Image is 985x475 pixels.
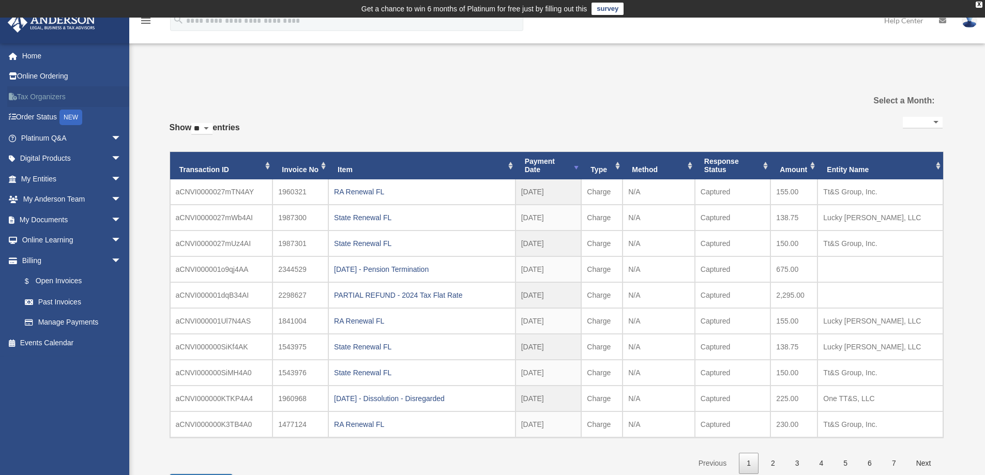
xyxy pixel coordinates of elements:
[908,453,939,474] a: Next
[581,360,623,386] td: Charge
[623,152,695,180] th: Method: activate to sort column ascending
[581,256,623,282] td: Charge
[770,256,817,282] td: 675.00
[695,231,771,256] td: Captured
[623,282,695,308] td: N/A
[516,205,582,231] td: [DATE]
[623,360,695,386] td: N/A
[770,386,817,411] td: 225.00
[770,282,817,308] td: 2,295.00
[7,230,137,251] a: Online Learningarrow_drop_down
[334,262,510,277] div: [DATE] - Pension Termination
[623,386,695,411] td: N/A
[581,231,623,256] td: Charge
[695,282,771,308] td: Captured
[976,2,982,8] div: close
[770,179,817,205] td: 155.00
[334,314,510,328] div: RA Renewal FL
[695,334,771,360] td: Captured
[623,205,695,231] td: N/A
[334,365,510,380] div: State Renewal FL
[817,334,943,360] td: Lucky [PERSON_NAME], LLC
[7,66,137,87] a: Online Ordering
[695,179,771,205] td: Captured
[516,386,582,411] td: [DATE]
[623,308,695,334] td: N/A
[31,275,36,288] span: $
[7,86,137,107] a: Tax Organizers
[516,334,582,360] td: [DATE]
[516,308,582,334] td: [DATE]
[272,231,328,256] td: 1987301
[111,148,132,170] span: arrow_drop_down
[770,411,817,437] td: 230.00
[623,334,695,360] td: N/A
[695,308,771,334] td: Captured
[770,231,817,256] td: 150.00
[695,152,771,180] th: Response Status: activate to sort column ascending
[739,453,759,474] a: 1
[516,256,582,282] td: [DATE]
[334,236,510,251] div: State Renewal FL
[334,288,510,302] div: PARTIAL REFUND - 2024 Tax Flat Rate
[817,308,943,334] td: Lucky [PERSON_NAME], LLC
[817,360,943,386] td: Tt&S Group, Inc.
[516,282,582,308] td: [DATE]
[836,453,855,474] a: 5
[111,230,132,251] span: arrow_drop_down
[170,152,273,180] th: Transaction ID: activate to sort column ascending
[111,168,132,190] span: arrow_drop_down
[334,185,510,199] div: RA Renewal FL
[691,453,734,474] a: Previous
[111,128,132,149] span: arrow_drop_down
[272,334,328,360] td: 1543975
[334,340,510,354] div: State Renewal FL
[272,386,328,411] td: 1960968
[14,312,137,333] a: Manage Payments
[516,360,582,386] td: [DATE]
[328,152,516,180] th: Item: activate to sort column ascending
[361,3,587,15] div: Get a chance to win 6 months of Platinum for free just by filling out this
[7,168,137,189] a: My Entitiesarrow_drop_down
[787,453,807,474] a: 3
[695,386,771,411] td: Captured
[272,360,328,386] td: 1543976
[140,18,152,27] a: menu
[817,205,943,231] td: Lucky [PERSON_NAME], LLC
[14,271,137,292] a: $Open Invoices
[770,205,817,231] td: 138.75
[7,107,137,128] a: Order StatusNEW
[962,13,977,28] img: User Pic
[272,205,328,231] td: 1987300
[14,292,132,312] a: Past Invoices
[770,334,817,360] td: 138.75
[770,360,817,386] td: 150.00
[7,250,137,271] a: Billingarrow_drop_down
[516,152,582,180] th: Payment Date: activate to sort column ascending
[272,411,328,437] td: 1477124
[812,453,831,474] a: 4
[817,231,943,256] td: Tt&S Group, Inc.
[7,128,137,148] a: Platinum Q&Aarrow_drop_down
[111,189,132,210] span: arrow_drop_down
[272,152,328,180] th: Invoice No: activate to sort column ascending
[592,3,624,15] a: survey
[111,209,132,231] span: arrow_drop_down
[581,282,623,308] td: Charge
[623,256,695,282] td: N/A
[140,14,152,27] i: menu
[821,94,934,108] label: Select a Month:
[173,14,184,25] i: search
[170,179,273,205] td: aCNVI0000027mTN4AY
[695,411,771,437] td: Captured
[817,152,943,180] th: Entity Name: activate to sort column ascending
[334,391,510,406] div: [DATE] - Dissolution - Disregarded
[170,282,273,308] td: aCNVI000001dqB34AI
[272,256,328,282] td: 2344529
[817,386,943,411] td: One TT&S, LLC
[623,411,695,437] td: N/A
[516,179,582,205] td: [DATE]
[170,308,273,334] td: aCNVI000001Ul7N4AS
[581,152,623,180] th: Type: activate to sort column ascending
[191,123,213,135] select: Showentries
